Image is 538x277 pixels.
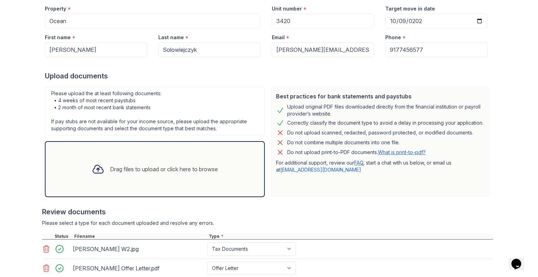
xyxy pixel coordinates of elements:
[158,34,184,41] label: Last name
[354,160,363,166] a: FAQ
[287,149,426,156] p: Do not upload print-to-PDF documents.
[287,129,473,137] div: Do not upload scanned, redacted, password protected, or modified documents.
[110,165,218,173] div: Drag files to upload or click here to browse
[45,86,265,136] div: Please upload the at least following documents: • 4 weeks of most recent paystubs • 2 month of mo...
[73,263,205,274] div: [PERSON_NAME] Offer Letter.pdf
[276,92,485,101] div: Best practices for bank statements and paystubs
[207,234,493,239] div: Type
[287,138,400,147] div: Do not combine multiple documents into one file.
[509,249,531,270] iframe: chat widget
[45,34,71,41] label: First name
[287,119,483,127] div: Correctly classify the document type to avoid a delay in processing your application.
[45,5,66,12] label: Property
[276,159,485,173] p: For additional support, review our , start a chat with us below, or email us at
[73,243,205,255] div: [PERSON_NAME] W2.jpg
[280,167,361,173] a: [EMAIL_ADDRESS][DOMAIN_NAME]
[45,71,493,81] div: Upload documents
[272,34,285,41] label: Email
[287,103,485,117] div: Upload original PDF files downloaded directly from the financial institution or payroll provider’...
[385,5,435,12] label: Target move in date
[42,207,493,217] div: Review documents
[385,34,401,41] label: Phone
[73,234,207,239] div: Filename
[272,5,302,12] label: Unit number
[378,149,426,155] a: What is print-to-pdf?
[42,220,493,227] div: Please select a type for each document uploaded and resolve any errors.
[53,234,73,239] div: Status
